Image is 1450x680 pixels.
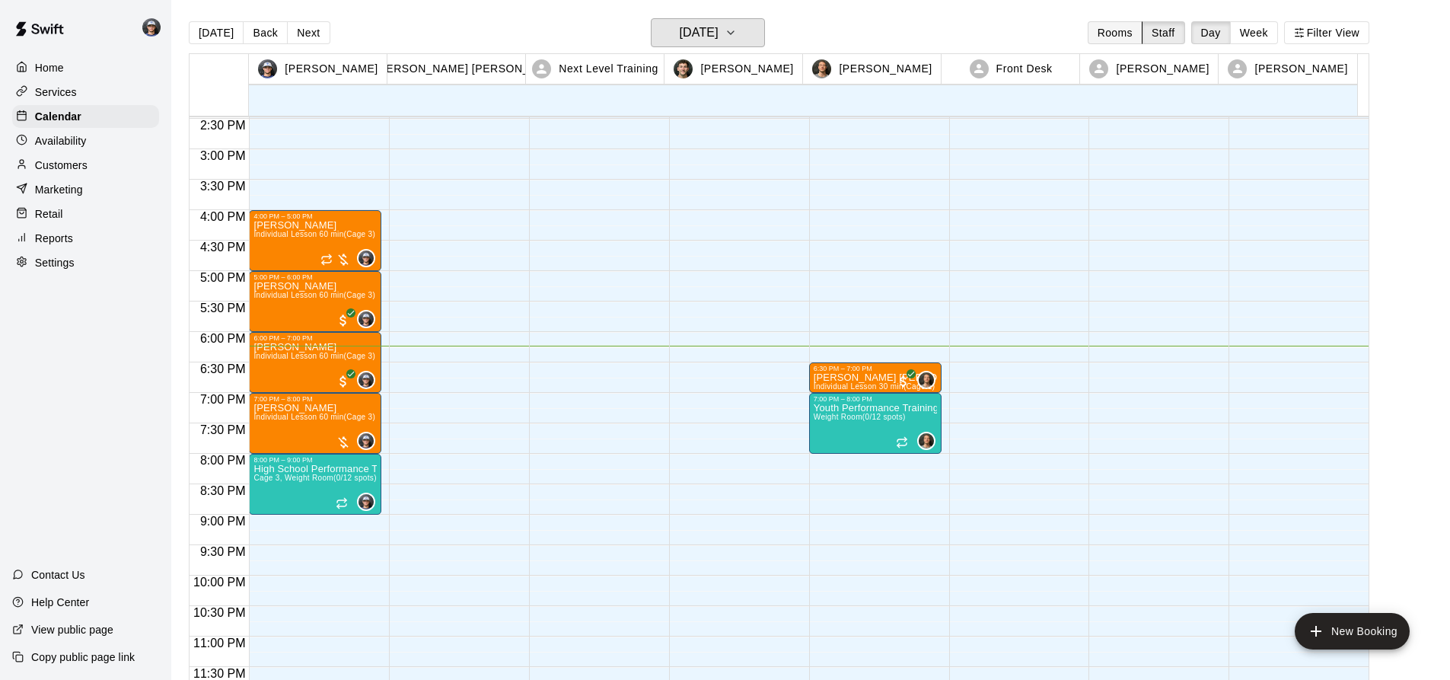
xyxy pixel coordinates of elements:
img: Grayson Hickert [919,372,934,388]
a: Settings [12,251,159,274]
span: 8:30 PM [196,484,250,497]
span: Grayson Hickert [923,432,935,450]
button: Rooms [1088,21,1142,44]
p: Next Level Training [559,61,658,77]
p: [PERSON_NAME] [1116,61,1209,77]
span: 0/12 spots filled [333,474,377,482]
a: Home [12,56,159,79]
div: Grayson Hickert [917,432,935,450]
div: 5:00 PM – 6:00 PM: Individual Lesson 60 min [249,271,381,332]
span: 8:00 PM [196,454,250,467]
span: 5:30 PM [196,302,250,314]
a: Calendar [12,105,159,128]
img: Mason Edwards [359,433,374,449]
div: 6:00 PM – 7:00 PM [253,334,377,342]
span: 2:30 PM [196,119,250,132]
img: Justin Purdom [674,59,693,78]
span: 4:00 PM [196,210,250,223]
span: 7:00 PM [196,393,250,406]
p: Settings [35,255,75,270]
p: [PERSON_NAME] [839,61,932,77]
div: Mason Edwards [357,249,375,267]
button: Next [287,21,330,44]
p: Home [35,60,64,75]
a: Availability [12,129,159,152]
span: Individual Lesson 60 min (Cage 3) [253,352,375,360]
span: 3:00 PM [196,149,250,162]
div: 6:00 PM – 7:00 PM: Aubrey Callis [249,332,381,393]
span: Mason Edwards [363,249,375,267]
div: 8:00 PM – 9:00 PM: High School Performance Training [249,454,381,515]
span: 9:30 PM [196,545,250,558]
span: 6:30 PM [196,362,250,375]
span: Mason Edwards [363,310,375,328]
span: Cage 3, Weight Room [253,474,333,482]
span: Individual Lesson 60 min (Cage 3) [253,413,375,421]
p: Services [35,85,77,100]
div: Reports [12,227,159,250]
p: Retail [35,206,63,222]
button: Filter View [1284,21,1369,44]
span: All customers have paid [336,313,351,328]
img: Mason Edwards [258,59,277,78]
button: [DATE] [189,21,244,44]
p: [PERSON_NAME] [1254,61,1347,77]
div: 7:00 PM – 8:00 PM: Youth Performance Training [809,393,942,454]
span: Mason Edwards [363,371,375,389]
span: All customers have paid [896,374,911,389]
div: Grayson Hickert [917,371,935,389]
img: Mason Edwards [359,311,374,327]
p: Marketing [35,182,83,197]
span: 6:00 PM [196,332,250,345]
span: 11:00 PM [190,637,249,650]
div: Mason Edwards [357,310,375,328]
img: Grayson Hickert [812,59,831,78]
div: 6:30 PM – 7:00 PM [814,365,937,372]
a: Retail [12,203,159,225]
span: Grayson Hickert [923,371,935,389]
p: Contact Us [31,567,85,583]
span: 11:30 PM [190,667,249,680]
button: Staff [1142,21,1185,44]
div: 7:00 PM – 8:00 PM [814,395,937,403]
div: 7:00 PM – 8:00 PM [253,395,377,403]
div: 5:00 PM – 6:00 PM [253,273,377,281]
div: 7:00 PM – 8:00 PM: Charlie Carothers [249,393,381,454]
button: Day [1191,21,1231,44]
span: 5:00 PM [196,271,250,284]
p: [PERSON_NAME] [700,61,793,77]
button: Back [243,21,288,44]
button: Week [1230,21,1278,44]
p: View public page [31,622,113,637]
p: [PERSON_NAME] [PERSON_NAME] [375,61,565,77]
p: Copy public page link [31,650,135,665]
p: [PERSON_NAME] [285,61,378,77]
span: 7:30 PM [196,423,250,436]
button: [DATE] [651,18,765,47]
img: Mason Edwards [359,372,374,388]
span: Mason Edwards [363,432,375,450]
div: 6:30 PM – 7:00 PM: Wylder Mashtare [809,362,942,393]
span: All customers have paid [336,374,351,389]
span: Individual Lesson 30 min (Cage 1) [814,382,935,391]
span: Individual Lesson 60 min (Cage 3) [253,230,375,238]
a: Marketing [12,178,159,201]
div: Mason Edwards [357,432,375,450]
p: Help Center [31,595,89,610]
span: 0/12 spots filled [862,413,906,421]
p: Front Desk [996,61,1053,77]
div: 8:00 PM – 9:00 PM [253,456,377,464]
span: Mason Edwards [363,493,375,511]
div: Mason Edwards [357,493,375,511]
img: Grayson Hickert [919,433,934,449]
a: Customers [12,154,159,177]
a: Services [12,81,159,104]
span: Recurring event [336,497,348,509]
